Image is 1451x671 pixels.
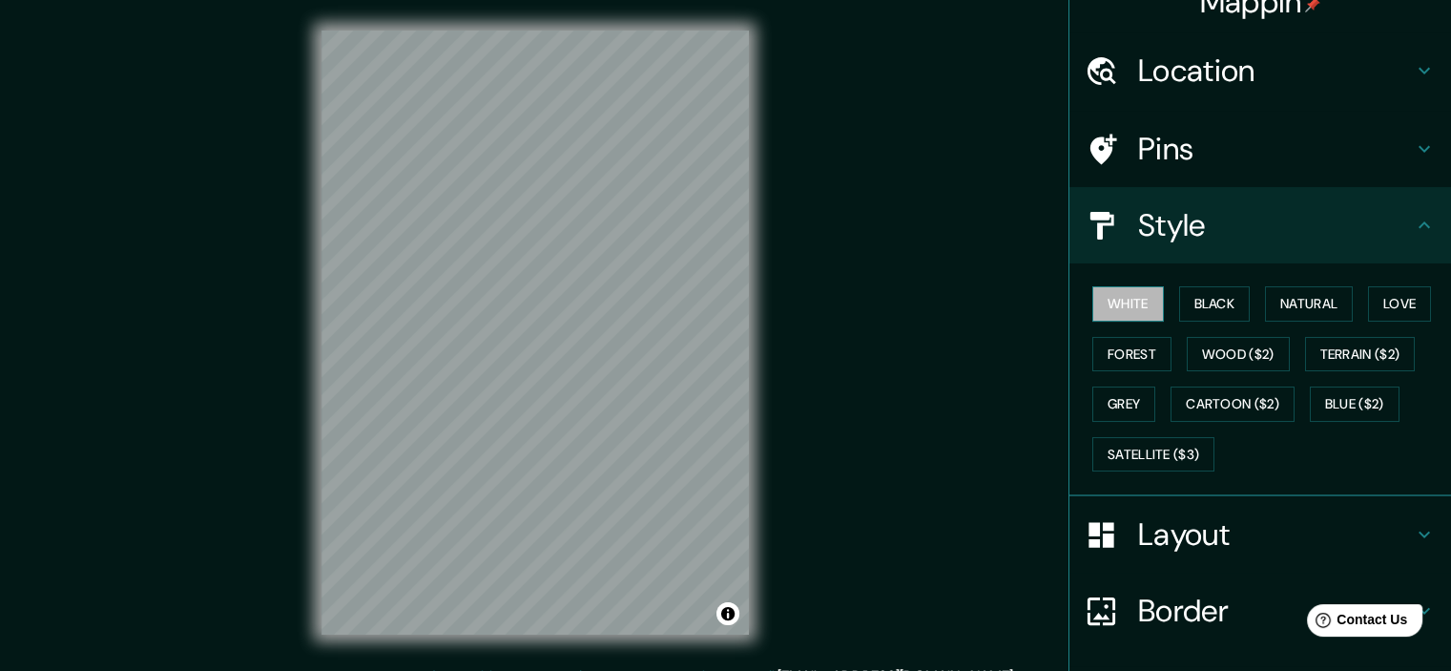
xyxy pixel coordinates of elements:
[1281,597,1430,650] iframe: Help widget launcher
[1092,286,1164,322] button: White
[1069,496,1451,573] div: Layout
[1138,206,1413,244] h4: Style
[1138,130,1413,168] h4: Pins
[1092,387,1155,422] button: Grey
[1368,286,1431,322] button: Love
[1265,286,1353,322] button: Natural
[1069,111,1451,187] div: Pins
[1138,515,1413,554] h4: Layout
[1171,387,1295,422] button: Cartoon ($2)
[1069,573,1451,649] div: Border
[716,602,739,625] button: Toggle attribution
[321,31,749,635] canvas: Map
[1092,337,1171,372] button: Forest
[1069,187,1451,263] div: Style
[1310,387,1399,422] button: Blue ($2)
[1069,32,1451,109] div: Location
[1305,337,1416,372] button: Terrain ($2)
[1179,286,1251,322] button: Black
[1138,52,1413,90] h4: Location
[1138,592,1413,630] h4: Border
[1187,337,1290,372] button: Wood ($2)
[1092,437,1214,472] button: Satellite ($3)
